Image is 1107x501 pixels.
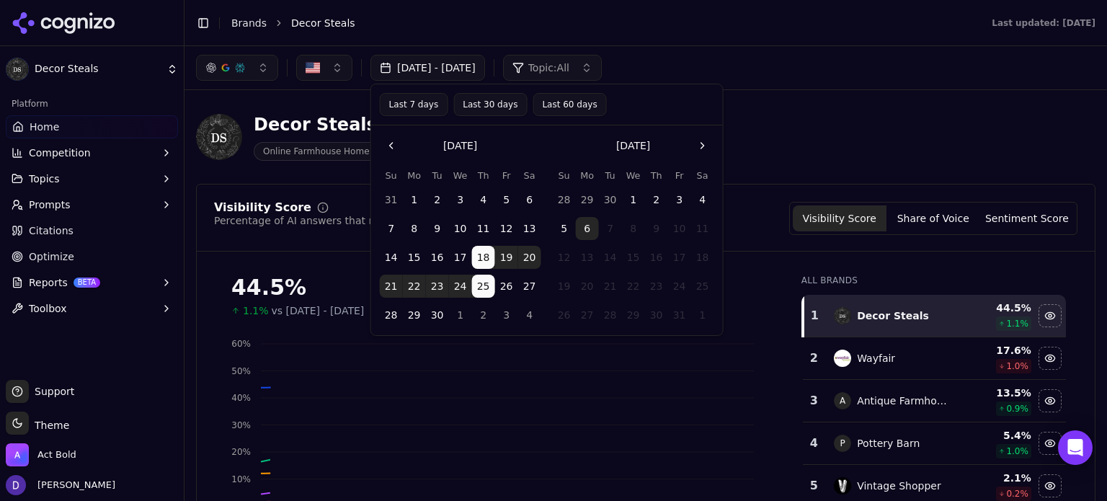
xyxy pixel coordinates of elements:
span: Act Bold [37,448,76,461]
button: Sunday, October 5th, 2025 [553,217,576,240]
button: Hide wayfair data [1039,347,1062,370]
button: Wednesday, October 1st, 2025 [622,188,645,211]
div: 2 [809,350,819,367]
button: Friday, September 19th, 2025, selected [495,246,518,269]
span: 1.1% [243,303,269,318]
span: Topics [29,172,60,186]
table: September 2025 [380,169,541,327]
span: 1.0 % [1006,445,1028,457]
div: Antique Farmhouse [857,394,953,408]
button: Saturday, September 27th, 2025 [518,275,541,298]
button: Saturday, October 4th, 2025 [518,303,541,327]
span: A [834,392,851,409]
th: Monday [403,169,426,182]
button: Last 30 days [453,93,527,116]
div: 4 [809,435,819,452]
div: 13.5 % [964,386,1031,400]
a: Optimize [6,245,178,268]
img: United States [306,61,320,75]
tspan: 40% [231,393,251,403]
div: 2.1 % [964,471,1031,485]
div: 44.5% [231,275,773,301]
button: Saturday, September 20th, 2025, selected [518,246,541,269]
span: 1.0 % [1006,360,1028,372]
button: Toolbox [6,297,178,320]
button: Tuesday, September 16th, 2025 [426,246,449,269]
button: Open user button [6,475,115,495]
img: David White [6,475,26,495]
div: Visibility Score [214,202,311,213]
button: Share of Voice [886,205,980,231]
span: Competition [29,146,91,160]
button: Sunday, September 28th, 2025 [380,303,403,327]
th: Tuesday [599,169,622,182]
button: Friday, September 26th, 2025 [495,275,518,298]
div: 5 [809,477,819,495]
div: Open Intercom Messenger [1058,430,1093,465]
button: Competition [6,141,178,164]
button: Go to the Next Month [691,134,714,157]
button: Last 60 days [533,93,606,116]
button: Sunday, September 28th, 2025 [553,188,576,211]
div: All Brands [801,275,1066,286]
button: Tuesday, September 23rd, 2025, selected [426,275,449,298]
button: Hide decor steals data [1039,304,1062,327]
th: Sunday [380,169,403,182]
tspan: 20% [231,447,251,457]
nav: breadcrumb [231,16,963,30]
th: Saturday [518,169,541,182]
button: Monday, September 29th, 2025 [576,188,599,211]
tspan: 10% [231,474,251,484]
span: Citations [29,223,74,238]
button: [DATE] - [DATE] [370,55,485,81]
th: Sunday [553,169,576,182]
button: Sunday, August 31st, 2025 [380,188,403,211]
table: October 2025 [553,169,714,327]
button: Thursday, September 25th, 2025, selected [472,275,495,298]
tr: 3AAntique Farmhouse13.5%0.9%Hide antique farmhouse data [803,380,1066,422]
tspan: 50% [231,366,251,376]
button: ReportsBETA [6,271,178,294]
th: Friday [668,169,691,182]
div: 44.5 % [964,301,1031,315]
span: Decor Steals [35,63,161,76]
button: Tuesday, September 30th, 2025 [426,303,449,327]
button: Hide vintage shopper data [1039,474,1062,497]
span: Decor Steals [291,16,355,30]
button: Tuesday, September 30th, 2025 [599,188,622,211]
span: P [834,435,851,452]
img: vintage shopper [834,477,851,495]
button: Wednesday, September 3rd, 2025 [449,188,472,211]
button: Saturday, September 6th, 2025 [518,188,541,211]
div: 17.6 % [964,343,1031,358]
div: Wayfair [857,351,895,365]
button: Wednesday, October 1st, 2025 [449,303,472,327]
span: 0.2 % [1006,488,1028,500]
button: Prompts [6,193,178,216]
span: 1.1 % [1006,318,1028,329]
th: Friday [495,169,518,182]
a: Home [6,115,178,138]
span: Toolbox [29,301,67,316]
button: Sunday, September 7th, 2025 [380,217,403,240]
button: Hide pottery barn data [1039,432,1062,455]
button: Wednesday, September 10th, 2025 [449,217,472,240]
button: Topics [6,167,178,190]
tspan: 60% [231,339,251,349]
button: Hide antique farmhouse data [1039,389,1062,412]
tspan: 30% [231,420,251,430]
span: Home [30,120,59,134]
img: Decor Steals [196,114,242,160]
button: Monday, September 1st, 2025 [403,188,426,211]
span: Reports [29,275,68,290]
button: Saturday, October 4th, 2025 [691,188,714,211]
tr: 1decor stealsDecor Steals44.5%1.1%Hide decor steals data [803,295,1066,337]
button: Monday, September 8th, 2025 [403,217,426,240]
button: Monday, September 15th, 2025 [403,246,426,269]
th: Tuesday [426,169,449,182]
span: Optimize [29,249,74,264]
div: Decor Steals [254,113,443,136]
tr: 2wayfairWayfair17.6%1.0%Hide wayfair data [803,337,1066,380]
th: Wednesday [622,169,645,182]
button: Tuesday, September 2nd, 2025 [426,188,449,211]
